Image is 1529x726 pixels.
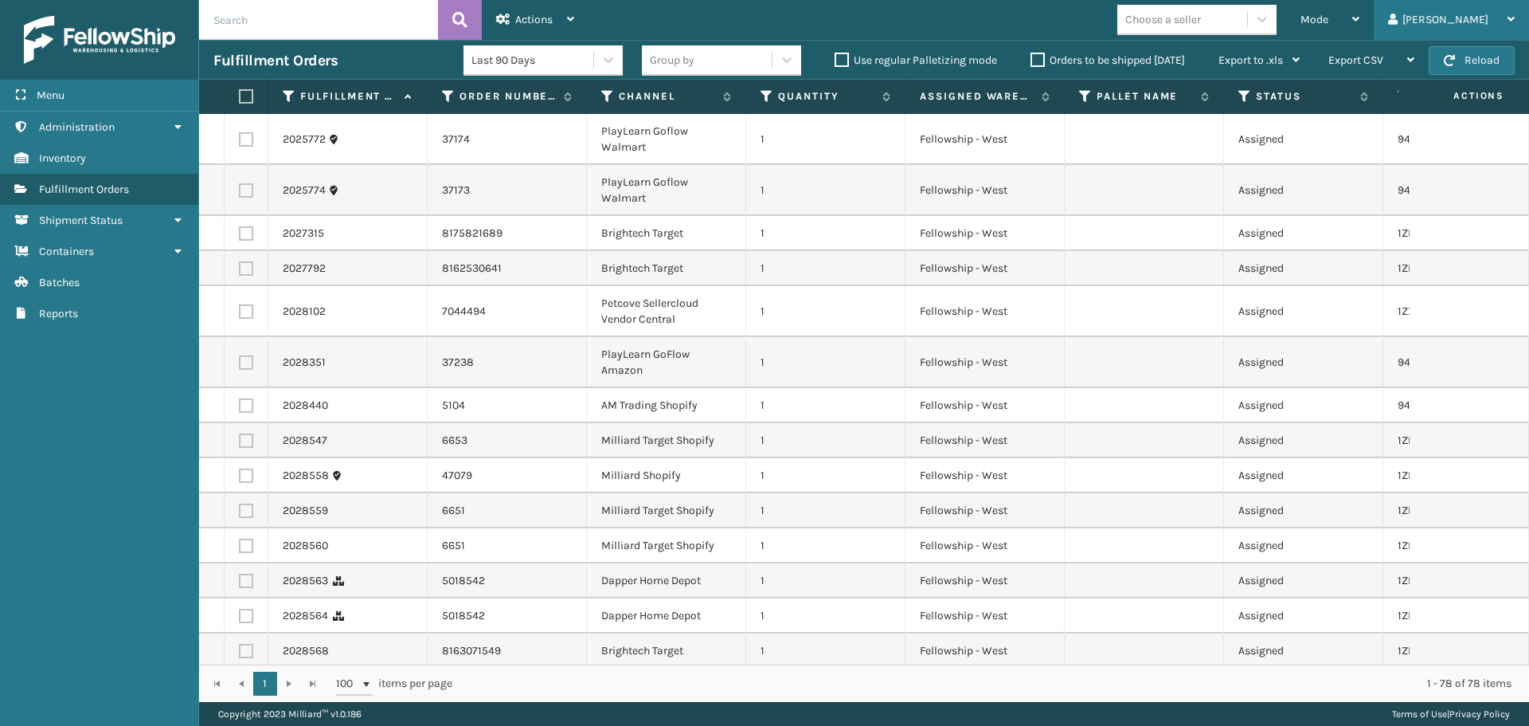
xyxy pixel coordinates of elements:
[1224,388,1383,423] td: Assigned
[1449,708,1510,720] a: Privacy Policy
[1224,114,1383,165] td: Assigned
[1224,458,1383,493] td: Assigned
[905,286,1065,337] td: Fellowship - West
[1125,11,1201,28] div: Choose a seller
[428,563,587,598] td: 5018542
[1398,574,1507,587] a: 1ZHR98350326216014
[283,503,328,519] a: 2028559
[253,672,277,696] a: 1
[1403,83,1514,109] span: Actions
[283,398,328,414] a: 2028440
[39,151,86,165] span: Inventory
[39,307,78,320] span: Reports
[459,89,556,104] label: Order Number
[39,120,115,134] span: Administration
[1429,46,1515,75] button: Reload
[835,53,997,67] label: Use regular Palletizing mode
[428,216,587,251] td: 8175821689
[746,528,905,563] td: 1
[905,388,1065,423] td: Fellowship - West
[1224,216,1383,251] td: Assigned
[587,388,746,423] td: AM Trading Shopify
[905,598,1065,634] td: Fellowship - West
[213,51,338,70] h3: Fulfillment Orders
[39,245,94,258] span: Containers
[1224,563,1383,598] td: Assigned
[1398,355,1527,369] a: 9400150105794016065515
[1392,708,1447,720] a: Terms of Use
[746,251,905,286] td: 1
[746,634,905,669] td: 1
[1398,261,1510,275] a: 1ZHF69090330563202
[283,261,326,277] a: 2027792
[905,165,1065,216] td: Fellowship - West
[1398,304,1512,318] a: 1ZXH04500244630668
[39,182,129,196] span: Fulfillment Orders
[905,114,1065,165] td: Fellowship - West
[650,52,694,69] div: Group by
[428,114,587,165] td: 37174
[1398,504,1509,517] a: 1ZH0R7060333918404
[905,563,1065,598] td: Fellowship - West
[746,114,905,165] td: 1
[283,355,326,371] a: 2028351
[336,676,360,692] span: 100
[1224,598,1383,634] td: Assigned
[283,538,328,554] a: 2028560
[428,337,587,388] td: 37238
[587,114,746,165] td: PlayLearn Goflow Walmart
[746,286,905,337] td: 1
[1398,644,1506,657] a: 1ZHF69090335435181
[428,598,587,634] td: 5018542
[905,423,1065,458] td: Fellowship - West
[587,493,746,528] td: Milliard Target Shopify
[587,528,746,563] td: Milliard Target Shopify
[746,458,905,493] td: 1
[1224,165,1383,216] td: Assigned
[619,89,715,104] label: Channel
[475,676,1511,692] div: 1 - 78 of 78 items
[905,337,1065,388] td: Fellowship - West
[428,634,587,669] td: 8163071549
[24,16,175,64] img: logo
[1398,539,1507,552] a: 1ZH0R7060324014997
[1224,634,1383,669] td: Assigned
[471,52,595,69] div: Last 90 Days
[587,216,746,251] td: Brightech Target
[283,573,328,589] a: 2028563
[428,286,587,337] td: 7044494
[1097,89,1193,104] label: Pallet Name
[587,286,746,337] td: Petcove Sellercloud Vendor Central
[905,528,1065,563] td: Fellowship - West
[37,88,65,102] span: Menu
[39,214,123,227] span: Shipment Status
[1398,469,1507,482] a: 1ZH0R7060320072413
[587,251,746,286] td: Brightech Target
[39,276,80,289] span: Batches
[746,388,905,423] td: 1
[428,423,587,458] td: 6653
[283,433,327,449] a: 2028547
[1398,434,1510,447] a: 1ZH0R7060324076233
[746,493,905,528] td: 1
[746,563,905,598] td: 1
[905,458,1065,493] td: Fellowship - West
[1224,337,1383,388] td: Assigned
[1256,89,1352,104] label: Status
[1300,13,1328,26] span: Mode
[1224,423,1383,458] td: Assigned
[746,423,905,458] td: 1
[336,672,452,696] span: items per page
[515,13,553,26] span: Actions
[283,304,326,320] a: 2028102
[428,528,587,563] td: 6651
[300,89,397,104] label: Fulfillment Order Id
[587,634,746,669] td: Brightech Target
[587,598,746,634] td: Dapper Home Depot
[428,251,587,286] td: 8162530641
[746,165,905,216] td: 1
[1328,53,1383,67] span: Export CSV
[428,388,587,423] td: 5104
[1224,286,1383,337] td: Assigned
[218,702,362,726] p: Copyright 2023 Milliard™ v 1.0.186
